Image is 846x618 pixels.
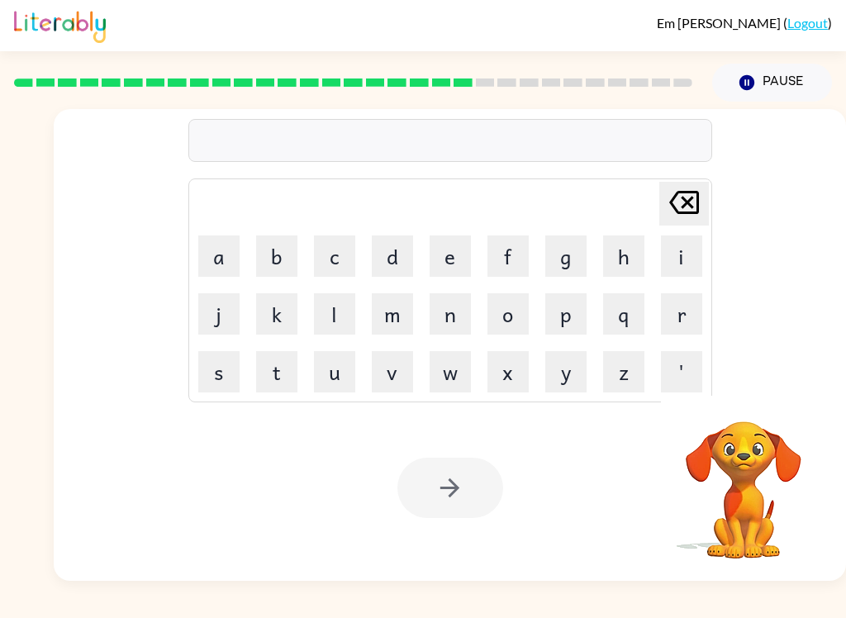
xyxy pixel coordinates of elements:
button: b [256,235,297,277]
button: z [603,351,644,392]
span: Em [PERSON_NAME] [657,15,783,31]
button: t [256,351,297,392]
button: c [314,235,355,277]
button: ' [661,351,702,392]
button: d [372,235,413,277]
button: q [603,293,644,335]
button: k [256,293,297,335]
button: j [198,293,240,335]
button: r [661,293,702,335]
button: g [545,235,587,277]
button: l [314,293,355,335]
button: Pause [712,64,832,102]
button: m [372,293,413,335]
a: Logout [787,15,828,31]
button: o [487,293,529,335]
video: Your browser must support playing .mp4 files to use Literably. Please try using another browser. [661,396,826,561]
button: u [314,351,355,392]
img: Literably [14,7,106,43]
button: i [661,235,702,277]
button: x [487,351,529,392]
button: n [430,293,471,335]
button: e [430,235,471,277]
button: a [198,235,240,277]
div: ( ) [657,15,832,31]
button: f [487,235,529,277]
button: w [430,351,471,392]
button: v [372,351,413,392]
button: s [198,351,240,392]
button: y [545,351,587,392]
button: h [603,235,644,277]
button: p [545,293,587,335]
